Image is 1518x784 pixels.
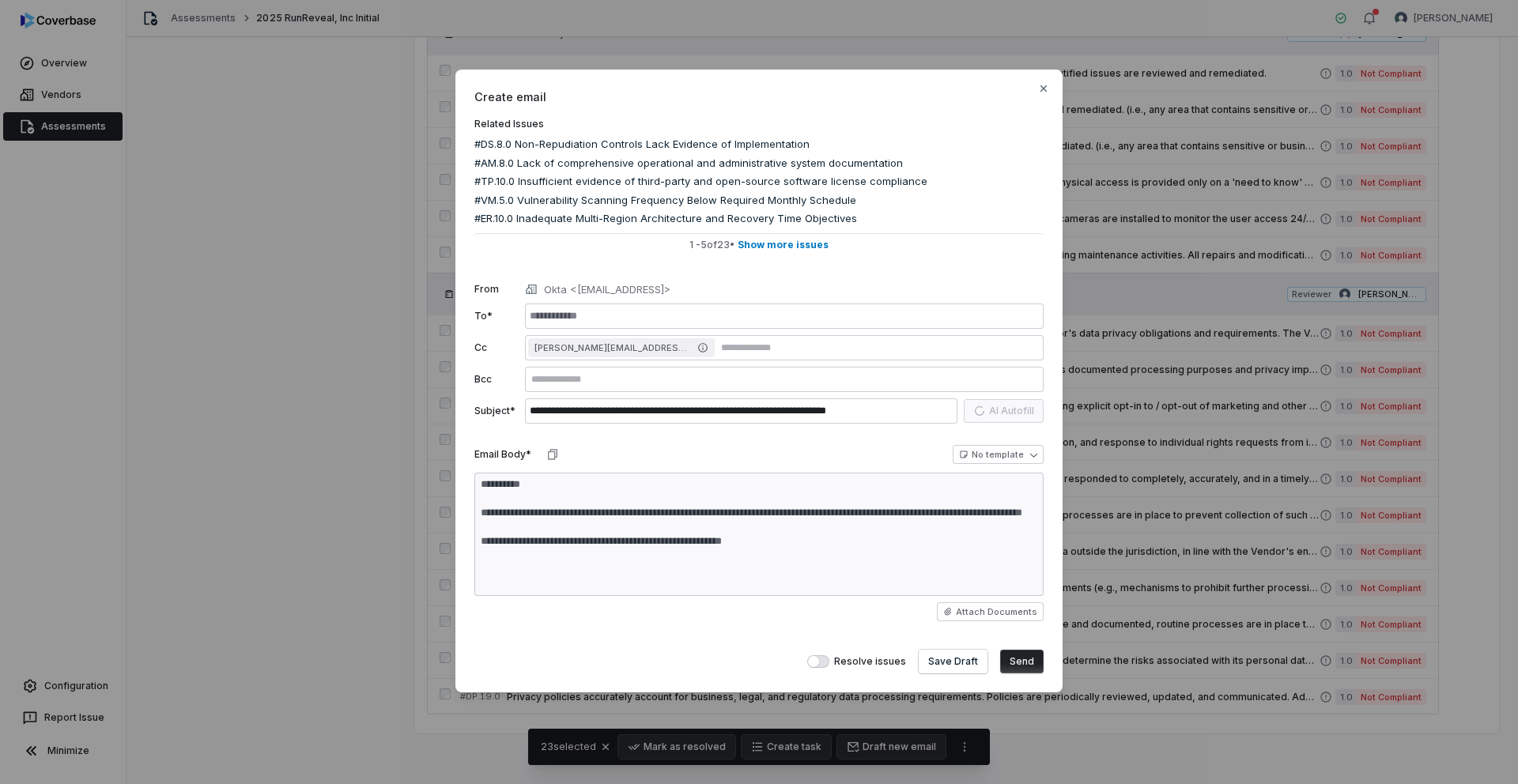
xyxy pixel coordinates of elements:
label: Bcc [474,373,519,386]
label: From [474,283,519,296]
label: Related Issues [474,118,1044,130]
label: Email Body* [474,448,531,461]
button: Save Draft [919,650,987,673]
button: 1 -5of23• Show more issues [474,233,1044,257]
span: #ER.10.0 Inadequate Multi-Region Architecture and Recovery Time Objectives [474,211,857,227]
span: Attach Documents [956,606,1037,618]
span: #TP.10.0 Insufficient evidence of third-party and open-source software license compliance [474,174,927,190]
label: Cc [474,341,519,354]
span: #AM.8.0 Lack of comprehensive operational and administrative system documentation [474,156,903,171]
p: Okta <[EMAIL_ADDRESS]> [544,282,670,298]
label: Subject* [474,405,519,417]
button: Attach Documents [937,602,1044,621]
span: [PERSON_NAME][EMAIL_ADDRESS][DOMAIN_NAME] [534,341,693,354]
button: Resolve issues [807,655,829,668]
span: Create email [474,89,1044,105]
button: Send [1000,650,1044,673]
span: Resolve issues [834,655,906,668]
span: #VM.5.0 Vulnerability Scanning Frequency Below Required Monthly Schedule [474,193,856,209]
span: #DS.8.0 Non-Repudiation Controls Lack Evidence of Implementation [474,137,810,153]
span: Show more issues [738,239,829,251]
